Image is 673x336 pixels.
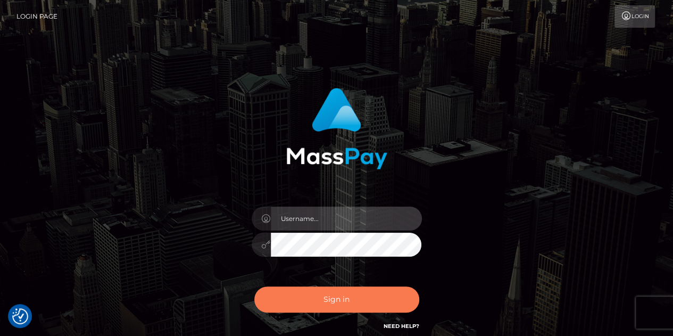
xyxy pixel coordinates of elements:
[254,286,419,313] button: Sign in
[12,308,28,324] button: Consent Preferences
[16,5,57,28] a: Login Page
[384,323,419,330] a: Need Help?
[614,5,655,28] a: Login
[12,308,28,324] img: Revisit consent button
[286,88,387,169] img: MassPay Login
[271,207,422,231] input: Username...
